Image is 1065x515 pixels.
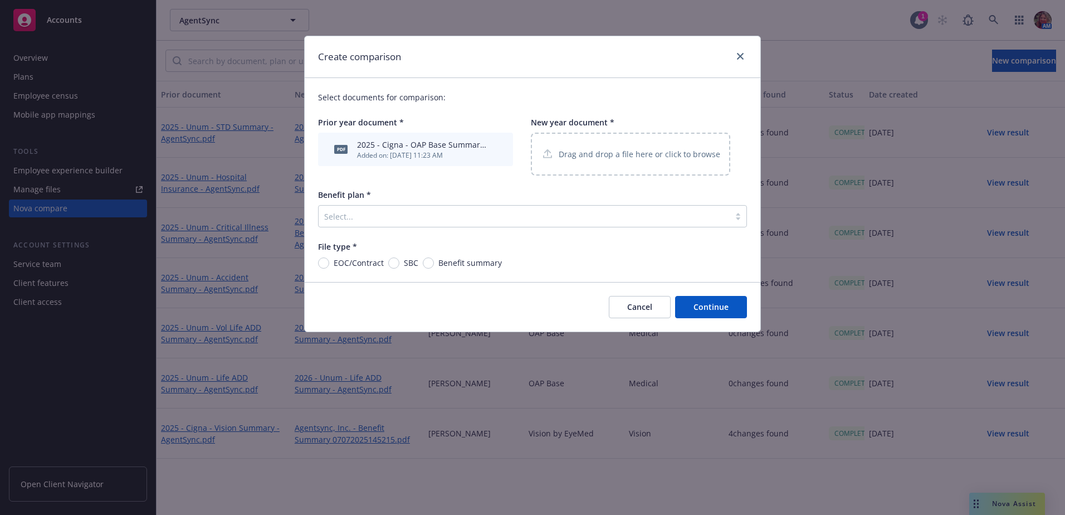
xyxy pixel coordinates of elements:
div: 2025 - Cigna - OAP Base Summary - AgentSync.pdf [357,139,488,150]
a: close [734,50,747,63]
p: Select documents for comparison: [318,91,747,103]
input: Benefit summary [423,257,434,269]
button: Continue [675,296,747,318]
span: Prior year document * [318,117,404,128]
button: Cancel [609,296,671,318]
div: Added on: [DATE] 11:23 AM [357,150,488,160]
p: Drag and drop a file here or click to browse [559,148,720,160]
button: archive file [493,144,502,156]
input: EOC/Contract [318,257,329,269]
span: Benefit summary [438,257,502,269]
span: EOC/Contract [334,257,384,269]
div: Drag and drop a file here or click to browse [531,133,730,176]
h1: Create comparison [318,50,401,64]
span: File type * [318,241,357,252]
span: pdf [334,145,348,153]
span: Benefit plan * [318,190,371,200]
span: SBC [404,257,418,269]
input: SBC [388,257,399,269]
span: New year document * [531,117,614,128]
